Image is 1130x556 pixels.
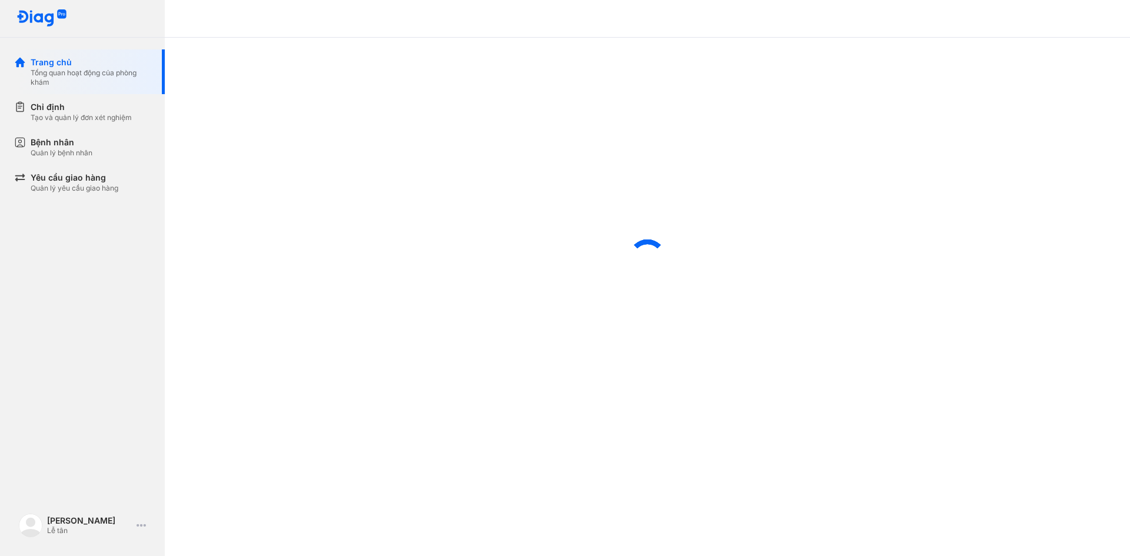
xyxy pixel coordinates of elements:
[31,101,132,113] div: Chỉ định
[31,148,92,158] div: Quản lý bệnh nhân
[31,56,151,68] div: Trang chủ
[31,136,92,148] div: Bệnh nhân
[47,526,132,535] div: Lễ tân
[31,68,151,87] div: Tổng quan hoạt động của phòng khám
[31,184,118,193] div: Quản lý yêu cầu giao hàng
[19,514,42,537] img: logo
[47,515,132,526] div: [PERSON_NAME]
[16,9,67,28] img: logo
[31,172,118,184] div: Yêu cầu giao hàng
[31,113,132,122] div: Tạo và quản lý đơn xét nghiệm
